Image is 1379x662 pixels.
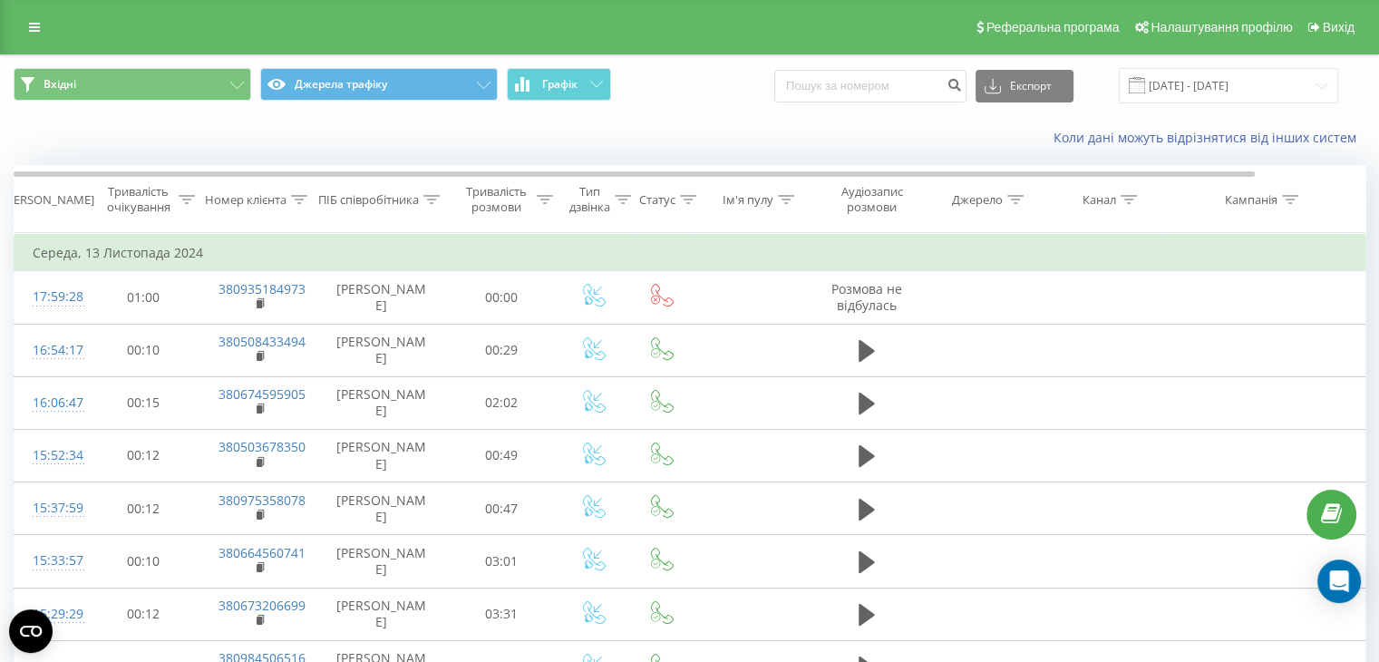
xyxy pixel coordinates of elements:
[445,376,558,429] td: 02:02
[445,324,558,376] td: 00:29
[33,543,69,579] div: 15:33:57
[87,324,200,376] td: 00:10
[219,492,306,509] a: 380975358078
[986,20,1120,34] span: Реферальна програма
[639,192,675,208] div: Статус
[1151,20,1292,34] span: Налаштування профілю
[3,192,94,208] div: [PERSON_NAME]
[831,280,902,314] span: Розмова не відбулась
[33,597,69,632] div: 15:29:29
[976,70,1073,102] button: Експорт
[1225,192,1277,208] div: Кампанія
[9,609,53,653] button: Open CMP widget
[87,588,200,640] td: 00:12
[1083,192,1116,208] div: Канал
[445,482,558,535] td: 00:47
[461,184,532,215] div: Тривалість розмови
[1323,20,1355,34] span: Вихід
[445,271,558,324] td: 00:00
[44,77,76,92] span: Вхідні
[828,184,916,215] div: Аудіозапис розмови
[1317,560,1361,603] div: Open Intercom Messenger
[33,438,69,473] div: 15:52:34
[87,271,200,324] td: 01:00
[542,78,578,91] span: Графік
[445,588,558,640] td: 03:31
[219,280,306,297] a: 380935184973
[219,438,306,455] a: 380503678350
[1054,129,1365,146] a: Коли дані можуть відрізнятися вiд інших систем
[87,376,200,429] td: 00:15
[952,192,1003,208] div: Джерело
[102,184,174,215] div: Тривалість очікування
[33,385,69,421] div: 16:06:47
[33,279,69,315] div: 17:59:28
[219,597,306,614] a: 380673206699
[318,271,445,324] td: [PERSON_NAME]
[219,333,306,350] a: 380508433494
[318,588,445,640] td: [PERSON_NAME]
[318,482,445,535] td: [PERSON_NAME]
[260,68,498,101] button: Джерела трафіку
[205,192,286,208] div: Номер клієнта
[33,491,69,526] div: 15:37:59
[723,192,773,208] div: Ім'я пулу
[774,70,966,102] input: Пошук за номером
[219,544,306,561] a: 380664560741
[33,333,69,368] div: 16:54:17
[445,535,558,588] td: 03:01
[87,535,200,588] td: 00:10
[219,385,306,403] a: 380674595905
[569,184,610,215] div: Тип дзвінка
[507,68,611,101] button: Графік
[14,68,251,101] button: Вхідні
[318,429,445,482] td: [PERSON_NAME]
[87,482,200,535] td: 00:12
[318,192,419,208] div: ПІБ співробітника
[87,429,200,482] td: 00:12
[445,429,558,482] td: 00:49
[318,535,445,588] td: [PERSON_NAME]
[318,324,445,376] td: [PERSON_NAME]
[318,376,445,429] td: [PERSON_NAME]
